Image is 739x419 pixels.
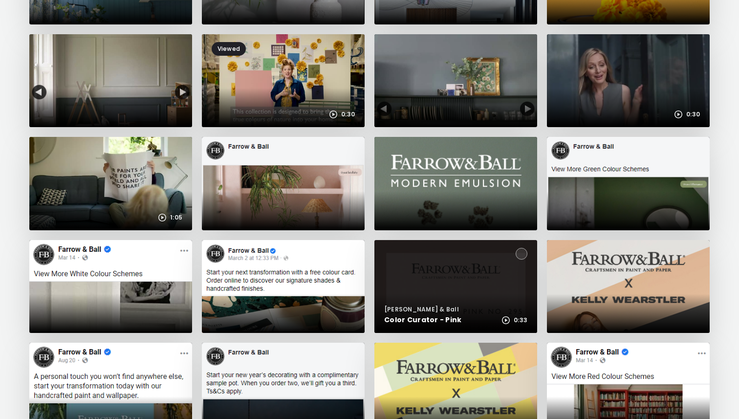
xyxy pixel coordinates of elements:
[212,42,246,56] div: Viewed
[501,315,527,325] div: 0:33
[384,305,527,314] div: [PERSON_NAME] & Ball
[328,110,355,119] div: 0:30
[674,110,700,119] div: 0:30
[384,314,462,325] div: Color Curator - Pink
[157,213,182,222] div: 1:05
